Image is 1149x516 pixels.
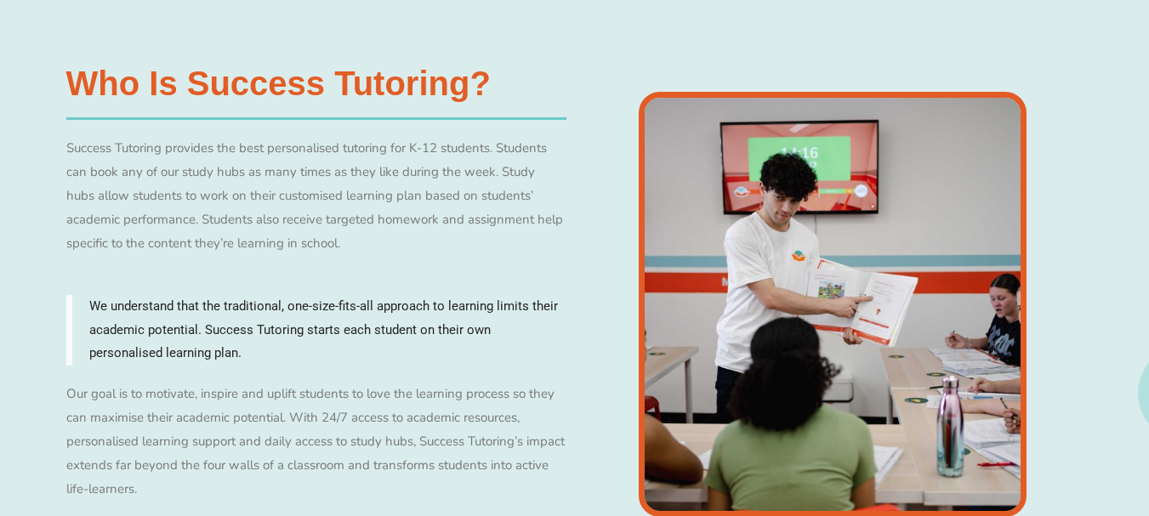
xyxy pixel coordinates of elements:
p: Our goal is to motivate, inspire and uplift students to love the learning process so they can max... [66,383,566,501]
p: Success Tutoring provides the best personalised tutoring for K-12 students. Students can book any... [66,137,566,255]
h3: Who is Success Tutoring? [66,66,491,100]
p: We understand that the traditional, one-size-fits-all approach to learning limits their academic ... [89,295,566,366]
iframe: Chat Widget [1064,434,1149,516]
